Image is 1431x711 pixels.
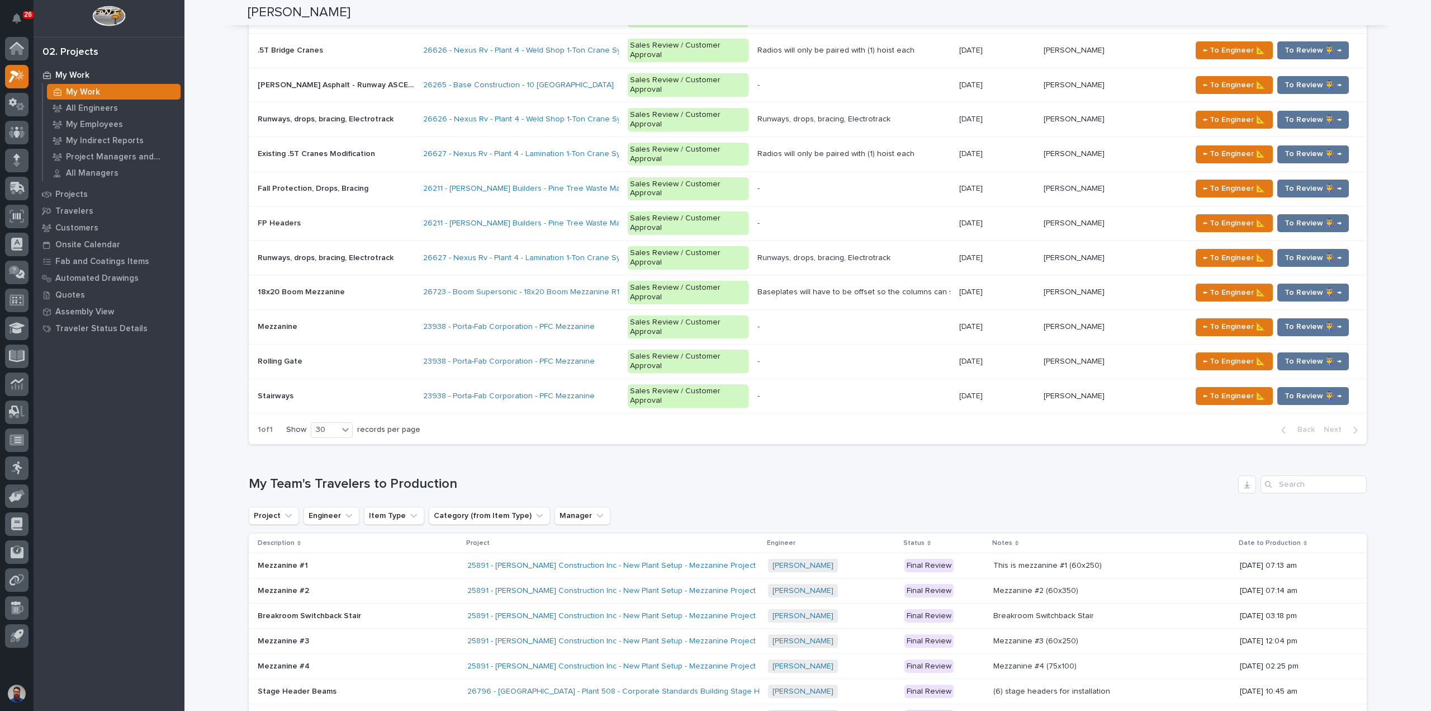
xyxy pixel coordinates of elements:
tr: .5T Bridge Cranes.5T Bridge Cranes 26626 - Nexus Rv - Plant 4 - Weld Shop 1-Ton Crane System Sale... [249,33,1367,68]
div: Sales Review / Customer Approval [628,384,749,408]
p: Show [286,425,306,435]
p: FP Headers [258,216,303,228]
a: 25891 - [PERSON_NAME] Construction Inc - New Plant Setup - Mezzanine Project [467,561,756,571]
a: Traveler Status Details [34,320,184,337]
p: Status [903,537,925,549]
div: Notifications26 [14,13,29,31]
span: ← To Engineer 📐 [1203,216,1266,230]
p: [PERSON_NAME] [1044,285,1107,297]
div: Runways, drops, bracing, Electrotrack [757,253,890,263]
div: 30 [311,424,338,436]
div: Sales Review / Customer Approval [628,108,749,131]
div: Final Review [904,660,954,674]
button: To Review 👨‍🏭 → [1277,387,1349,405]
a: All Engineers [43,100,184,116]
span: To Review 👨‍🏭 → [1285,147,1342,161]
a: 26723 - Boom Supersonic - 18x20 Boom Mezzanine R1 [423,288,619,297]
button: To Review 👨‍🏭 → [1277,249,1349,267]
p: Runways, drops, bracing, Electrotrack [258,251,396,263]
a: Onsite Calendar [34,236,184,253]
div: Baseplates will have to be offset so the columns can sit flush to the walls. Small (36"x36")landi... [757,288,950,297]
div: Final Review [904,685,954,699]
p: Assembly View [55,307,114,317]
button: ← To Engineer 📐 [1196,41,1273,59]
span: ← To Engineer 📐 [1203,44,1266,57]
h2: [PERSON_NAME] [248,4,350,21]
a: [PERSON_NAME] [773,687,833,696]
span: ← To Engineer 📐 [1203,113,1266,126]
a: Assembly View [34,303,184,320]
button: users-avatar [5,682,29,705]
button: To Review 👨‍🏭 → [1277,318,1349,336]
div: Final Review [904,609,954,623]
button: Notifications [5,7,29,30]
a: [PERSON_NAME] [773,561,833,571]
p: [DATE] 07:13 am [1240,561,1349,571]
p: Date to Production [1239,537,1301,549]
tr: Mezzanine #4Mezzanine #4 25891 - [PERSON_NAME] Construction Inc - New Plant Setup - Mezzanine Pro... [249,653,1367,679]
div: Breakroom Switchback Stair [993,611,1094,621]
a: 25891 - [PERSON_NAME] Construction Inc - New Plant Setup - Mezzanine Project [467,662,756,671]
span: To Review 👨‍🏭 → [1285,78,1342,92]
p: Automated Drawings [55,274,139,284]
div: - [757,322,760,332]
tr: MezzanineMezzanine 23938 - Porta-Fab Corporation - PFC Mezzanine Sales Review / Customer Approval... [249,310,1367,345]
a: 25891 - [PERSON_NAME] Construction Inc - New Plant Setup - Mezzanine Project [467,611,756,621]
a: All Managers [43,165,184,181]
p: [DATE] 03:18 pm [1240,611,1349,621]
button: Manager [555,507,610,525]
p: [DATE] [959,147,985,159]
div: - [757,357,760,366]
button: To Review 👨‍🏭 → [1277,41,1349,59]
button: To Review 👨‍🏭 → [1277,284,1349,302]
tr: 18x20 Boom Mezzanine18x20 Boom Mezzanine 26723 - Boom Supersonic - 18x20 Boom Mezzanine R1 Sales ... [249,275,1367,310]
button: ← To Engineer 📐 [1196,318,1273,336]
p: records per page [357,425,420,435]
p: [PERSON_NAME] [1044,251,1107,263]
a: [PERSON_NAME] [773,662,833,671]
tr: Runways, drops, bracing, ElectrotrackRunways, drops, bracing, Electrotrack 26626 - Nexus Rv - Pla... [249,102,1367,137]
button: Category (from Item Type) [429,507,550,525]
tr: [PERSON_NAME] Asphalt - Runway ASCE Rail[PERSON_NAME] Asphalt - Runway ASCE Rail 26265 - Base Con... [249,68,1367,102]
p: Fall Protection, Drops, Bracing [258,182,371,194]
span: To Review 👨‍🏭 → [1285,113,1342,126]
a: 26627 - Nexus Rv - Plant 4 - Lamination 1-Ton Crane System [423,149,638,159]
p: [DATE] [959,285,985,297]
p: Travelers [55,206,93,216]
div: Sales Review / Customer Approval [628,211,749,235]
p: Project Managers and Engineers [66,152,176,162]
p: 1 of 1 [249,416,282,444]
a: 26796 - [GEOGRAPHIC_DATA] - Plant 508 - Corporate Standards Building Stage Headers Installation [467,687,826,696]
a: [PERSON_NAME] [773,586,833,596]
span: ← To Engineer 📐 [1203,78,1266,92]
a: My Employees [43,116,184,132]
p: [PERSON_NAME] [1044,78,1107,90]
div: Sales Review / Customer Approval [628,246,749,270]
p: [DATE] [959,251,985,263]
button: ← To Engineer 📐 [1196,180,1273,197]
span: ← To Engineer 📐 [1203,355,1266,368]
p: [PERSON_NAME] Asphalt - Runway ASCE Rail [258,78,416,90]
p: [PERSON_NAME] [1044,216,1107,228]
tr: Breakroom Switchback StairBreakroom Switchback Stair 25891 - [PERSON_NAME] Construction Inc - New... [249,604,1367,629]
a: My Indirect Reports [43,133,184,148]
a: 23938 - Porta-Fab Corporation - PFC Mezzanine [423,357,595,366]
tr: Existing .5T Cranes ModificationExisting .5T Cranes Modification 26627 - Nexus Rv - Plant 4 - Lam... [249,137,1367,172]
p: [DATE] [959,112,985,124]
p: [PERSON_NAME] [1044,389,1107,401]
div: This is mezzanine #1 (60x250) [993,561,1102,571]
p: My Work [66,87,100,97]
button: To Review 👨‍🏭 → [1277,145,1349,163]
span: Next [1324,425,1348,435]
a: My Work [34,67,184,83]
p: Stairways [258,389,296,401]
p: Customers [55,223,98,233]
div: Runways, drops, bracing, Electrotrack [757,115,890,124]
p: Mezzanine #2 [258,584,311,596]
p: Mezzanine #1 [258,559,310,571]
p: [DATE] 12:04 pm [1240,637,1349,646]
a: 25891 - [PERSON_NAME] Construction Inc - New Plant Setup - Mezzanine Project [467,637,756,646]
p: Fab and Coatings Items [55,257,149,267]
p: Stage Header Beams [258,685,339,696]
a: Automated Drawings [34,270,184,286]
